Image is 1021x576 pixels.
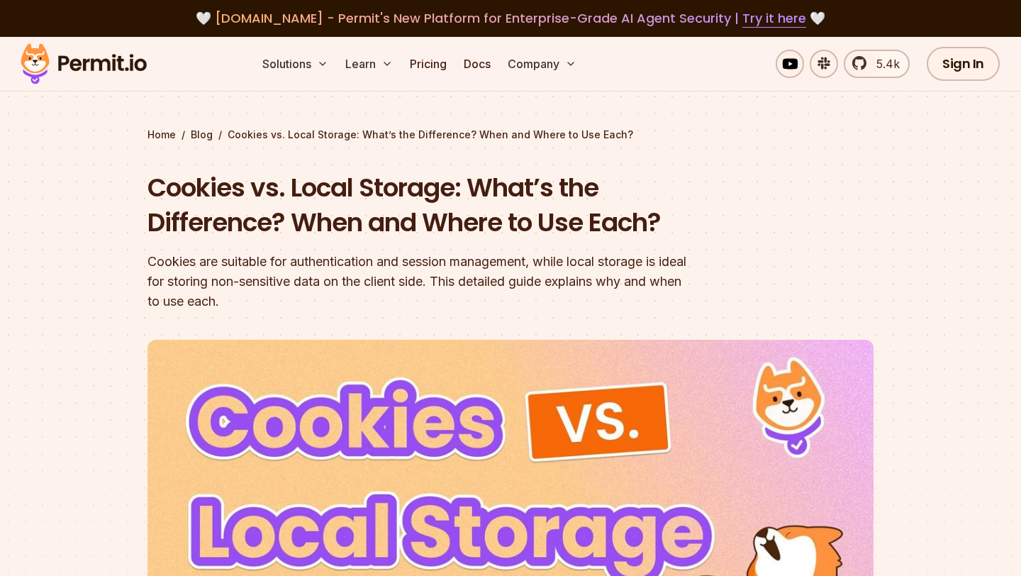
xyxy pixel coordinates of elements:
a: Blog [191,128,213,142]
span: 5.4k [868,55,900,72]
button: Company [502,50,582,78]
button: Learn [340,50,398,78]
div: Cookies are suitable for authentication and session management, while local storage is ideal for ... [147,252,692,311]
a: Sign In [927,47,1000,81]
h1: Cookies vs. Local Storage: What’s the Difference? When and Where to Use Each? [147,170,692,240]
a: Docs [458,50,496,78]
a: Pricing [404,50,452,78]
span: [DOMAIN_NAME] - Permit's New Platform for Enterprise-Grade AI Agent Security | [215,9,806,27]
button: Solutions [257,50,334,78]
div: 🤍 🤍 [34,9,987,28]
img: Permit logo [14,40,153,88]
a: 5.4k [844,50,910,78]
div: / / [147,128,874,142]
a: Home [147,128,176,142]
a: Try it here [742,9,806,28]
